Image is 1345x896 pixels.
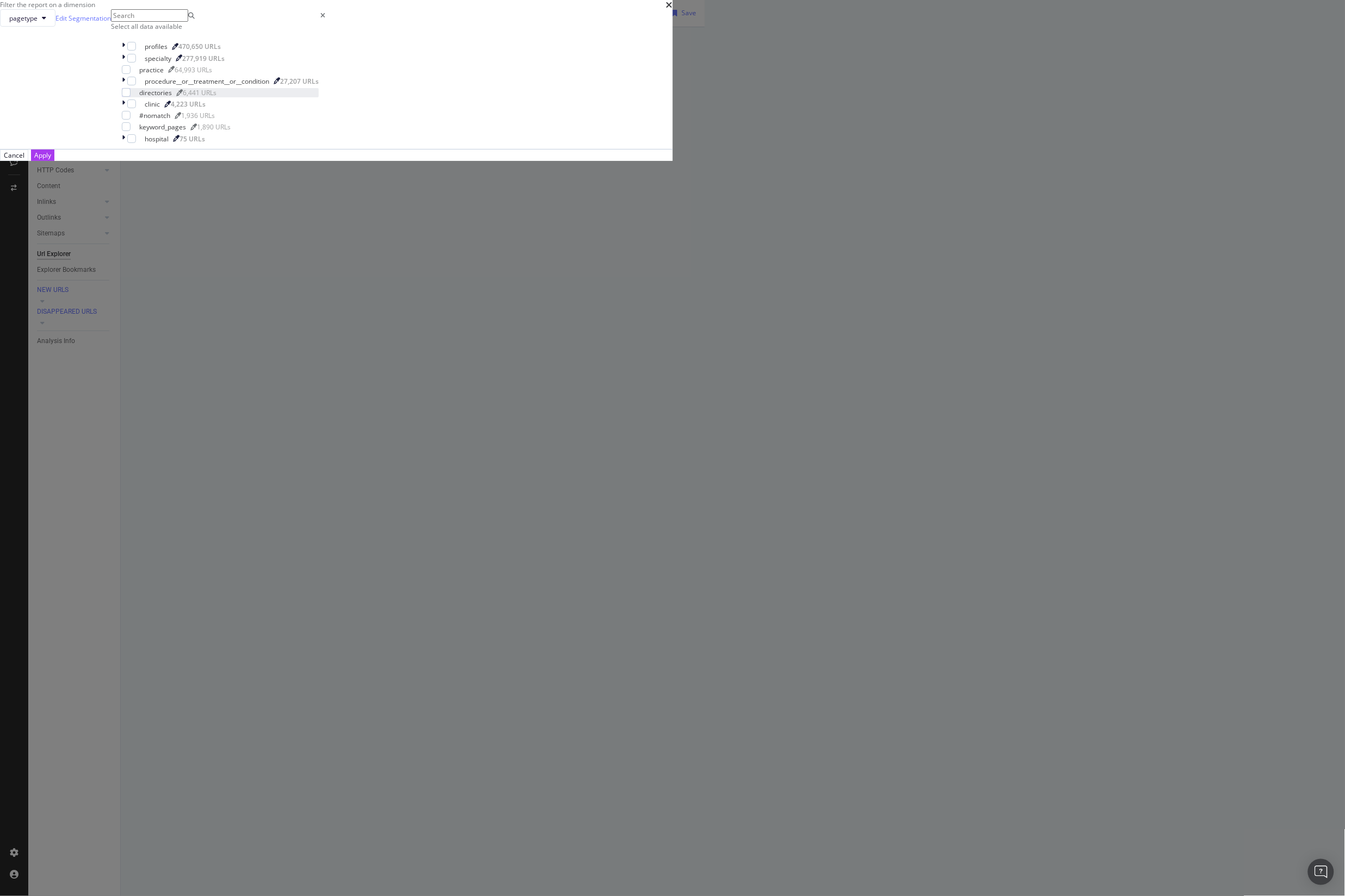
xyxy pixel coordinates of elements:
a: Edit Segmentation [55,13,111,24]
div: 470,650 URLs [178,42,221,51]
input: Search [111,9,188,22]
button: Apply [31,150,54,161]
div: Apply [34,151,51,160]
div: Open Intercom Messenger [1308,859,1334,885]
div: specialty [145,54,171,63]
div: profiles [145,42,168,51]
div: practice [139,65,164,74]
div: 75 URLs [179,134,205,144]
div: 277,919 URLs [182,54,225,63]
div: 27,207 URLs [280,77,319,86]
div: 1,936 URLs [181,111,215,120]
div: #nomatch [139,111,170,120]
div: Cancel [4,151,24,160]
div: Select all data available [111,22,330,31]
div: directories [139,88,172,97]
div: keyword_pages [139,122,186,132]
span: pagetype [9,14,38,23]
div: procedure__or__treatment__or__condition [145,77,269,86]
div: clinic [145,99,160,109]
div: 64,993 URLs [175,65,212,74]
div: 6,441 URLs [183,88,216,97]
div: 1,890 URLs [197,122,231,132]
div: hospital [145,134,169,144]
div: 4,223 URLs [171,99,206,109]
